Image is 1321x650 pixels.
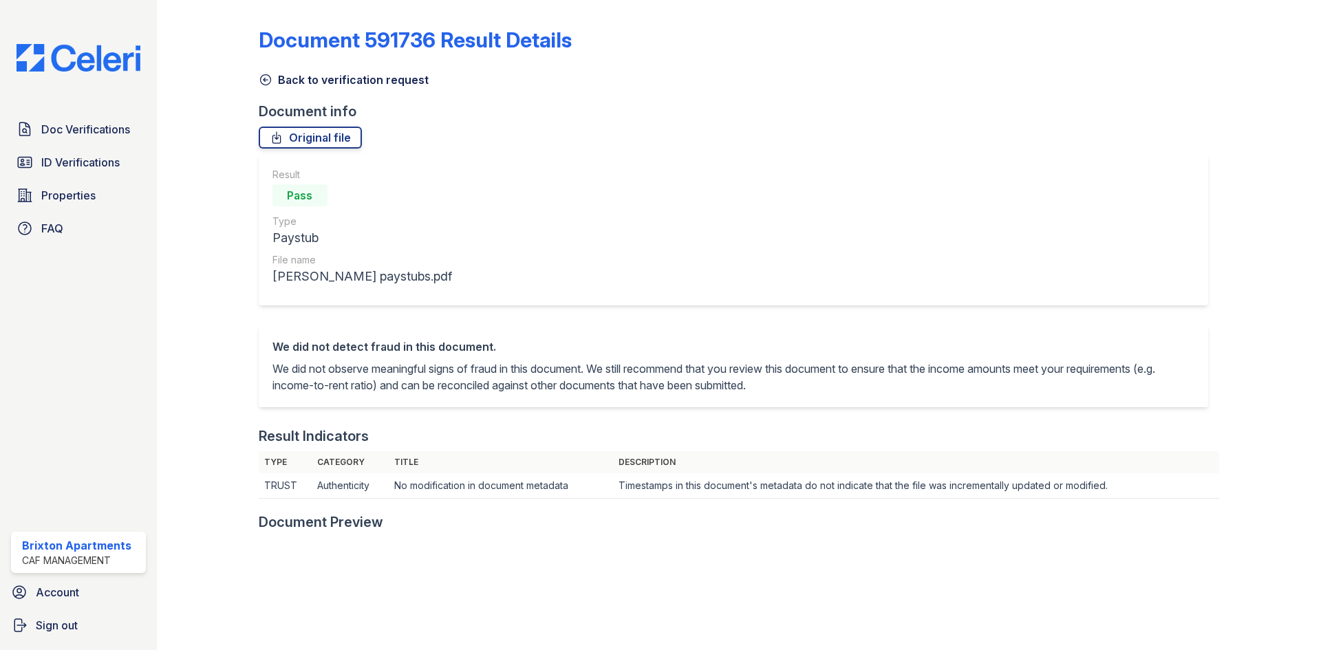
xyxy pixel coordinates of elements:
div: Result Indicators [259,426,369,446]
div: Paystub [272,228,452,248]
td: Timestamps in this document's metadata do not indicate that the file was incrementally updated or... [613,473,1219,499]
a: Doc Verifications [11,116,146,143]
a: Properties [11,182,146,209]
div: Document info [259,102,1219,121]
span: Doc Verifications [41,121,130,138]
div: Type [272,215,452,228]
div: Brixton Apartments [22,537,131,554]
a: Sign out [6,611,151,639]
div: File name [272,253,452,267]
a: Account [6,578,151,606]
td: No modification in document metadata [389,473,613,499]
th: Type [259,451,312,473]
p: We did not observe meaningful signs of fraud in this document. We still recommend that you review... [272,360,1194,393]
a: Document 591736 Result Details [259,28,572,52]
span: ID Verifications [41,154,120,171]
div: Result [272,168,452,182]
a: FAQ [11,215,146,242]
td: Authenticity [312,473,388,499]
img: CE_Logo_Blue-a8612792a0a2168367f1c8372b55b34899dd931a85d93a1a3d3e32e68fde9ad4.png [6,44,151,72]
div: CAF Management [22,554,131,567]
span: FAQ [41,220,63,237]
div: Pass [272,184,327,206]
span: Account [36,584,79,600]
td: TRUST [259,473,312,499]
a: Original file [259,127,362,149]
th: Description [613,451,1219,473]
span: Properties [41,187,96,204]
span: Sign out [36,617,78,633]
a: Back to verification request [259,72,429,88]
th: Category [312,451,388,473]
a: ID Verifications [11,149,146,176]
div: We did not detect fraud in this document. [272,338,1194,355]
th: Title [389,451,613,473]
div: Document Preview [259,512,383,532]
div: [PERSON_NAME] paystubs.pdf [272,267,452,286]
